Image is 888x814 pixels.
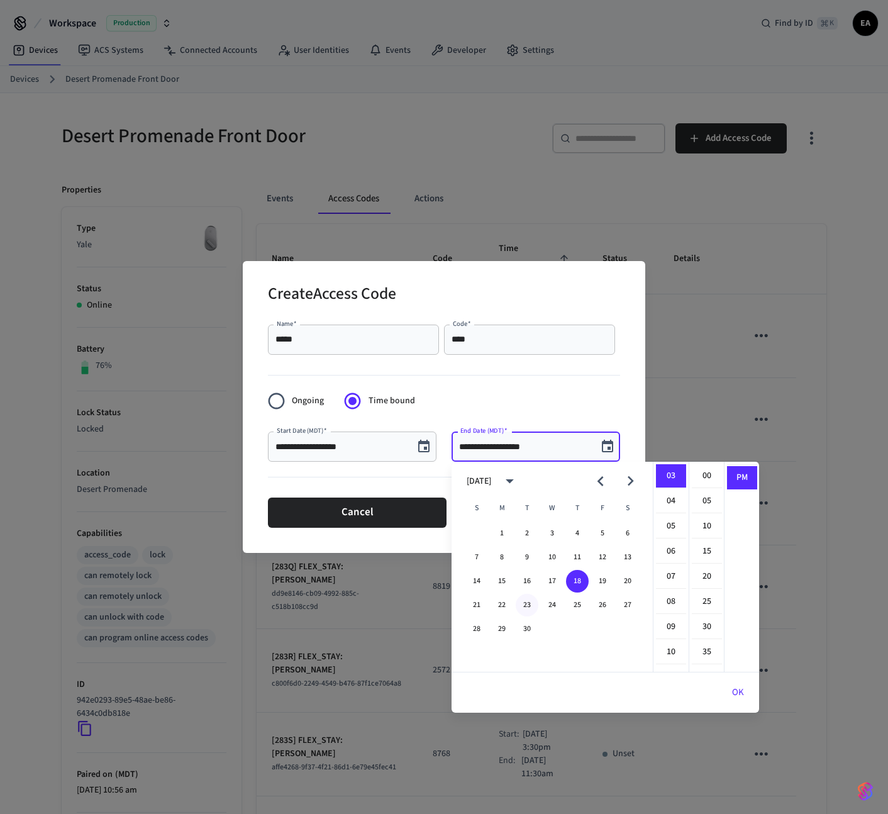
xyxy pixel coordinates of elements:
ul: Select meridiem [724,462,759,672]
span: Thursday [566,496,589,521]
li: 7 hours [656,565,686,589]
button: 1 [491,522,513,545]
button: 27 [616,594,639,616]
li: 40 minutes [692,666,722,689]
button: 6 [616,522,639,545]
span: Friday [591,496,614,521]
button: 12 [591,546,614,569]
span: Tuesday [516,496,538,521]
label: Name [277,319,297,328]
span: Time bound [369,394,415,408]
button: 16 [516,570,538,593]
img: SeamLogoGradient.69752ec5.svg [858,781,873,801]
button: Cancel [268,498,447,528]
button: 25 [566,594,589,616]
div: [DATE] [467,475,491,488]
button: 3 [541,522,563,545]
span: Wednesday [541,496,563,521]
button: 13 [616,546,639,569]
h2: Create Access Code [268,276,396,315]
button: 7 [465,546,488,569]
li: 8 hours [656,590,686,614]
button: 8 [491,546,513,569]
button: 30 [516,618,538,640]
button: 9 [516,546,538,569]
li: 20 minutes [692,565,722,589]
li: 15 minutes [692,540,722,564]
ul: Select minutes [689,462,724,672]
label: Code [453,319,471,328]
li: 10 hours [656,640,686,664]
button: 24 [541,594,563,616]
label: Start Date (MDT) [277,426,327,435]
button: Next month [616,466,645,496]
label: End Date (MDT) [460,426,507,435]
li: PM [727,466,757,489]
button: 21 [465,594,488,616]
span: Sunday [465,496,488,521]
span: Saturday [616,496,639,521]
button: OK [717,677,759,708]
li: 4 hours [656,489,686,513]
li: 5 hours [656,515,686,538]
li: 3 hours [656,464,686,488]
li: 10 minutes [692,515,722,538]
li: 25 minutes [692,590,722,614]
button: 20 [616,570,639,593]
button: 14 [465,570,488,593]
button: 29 [491,618,513,640]
ul: Select hours [653,462,689,672]
li: 5 minutes [692,489,722,513]
button: 17 [541,570,563,593]
button: 19 [591,570,614,593]
button: Choose date, selected date is Sep 18, 2025 [411,434,436,459]
span: Ongoing [292,394,324,408]
button: 2 [516,522,538,545]
button: Previous month [586,466,615,496]
button: 15 [491,570,513,593]
button: 5 [591,522,614,545]
li: 0 minutes [692,464,722,488]
li: 30 minutes [692,615,722,639]
button: 26 [591,594,614,616]
button: 22 [491,594,513,616]
button: 4 [566,522,589,545]
button: 28 [465,618,488,640]
button: 10 [541,546,563,569]
li: 35 minutes [692,640,722,664]
li: 11 hours [656,666,686,689]
button: Choose date, selected date is Sep 18, 2025 [595,434,620,459]
button: 11 [566,546,589,569]
li: 6 hours [656,540,686,564]
button: 18 [566,570,589,593]
span: Monday [491,496,513,521]
li: 9 hours [656,615,686,639]
button: 23 [516,594,538,616]
button: calendar view is open, switch to year view [495,466,524,496]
